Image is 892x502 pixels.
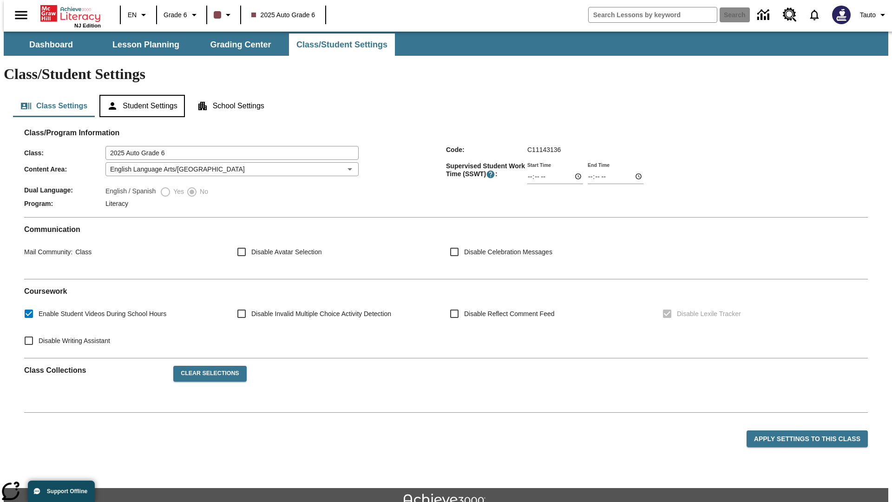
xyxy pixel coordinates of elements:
[128,10,137,20] span: EN
[5,33,98,56] button: Dashboard
[24,287,868,296] h2: Course work
[99,95,184,117] button: Student Settings
[24,287,868,350] div: Coursework
[24,366,166,375] h2: Class Collections
[105,186,156,198] label: English / Spanish
[29,40,73,50] span: Dashboard
[40,3,101,28] div: Home
[197,187,208,197] span: No
[160,7,203,23] button: Grade: Grade 6, Select a grade
[24,128,868,137] h2: Class/Program Information
[74,23,101,28] span: NJ Edition
[777,2,802,27] a: Resource Center, Will open in new tab
[164,10,187,20] span: Grade 6
[105,146,359,160] input: Class
[7,1,35,29] button: Open side menu
[589,7,717,22] input: search field
[171,187,184,197] span: Yes
[105,162,359,176] div: English Language Arts/[GEOGRAPHIC_DATA]
[13,95,95,117] button: Class Settings
[752,2,777,28] a: Data Center
[24,165,105,173] span: Content Area :
[40,4,101,23] a: Home
[4,32,888,56] div: SubNavbar
[826,3,856,27] button: Select a new avatar
[446,162,527,179] span: Supervised Student Work Time (SSWT) :
[856,7,892,23] button: Profile/Settings
[99,33,192,56] button: Lesson Planning
[527,161,551,168] label: Start Time
[124,7,153,23] button: Language: EN, Select a language
[527,146,561,153] span: C11143136
[4,33,396,56] div: SubNavbar
[464,309,555,319] span: Disable Reflect Comment Feed
[832,6,851,24] img: Avatar
[464,247,552,257] span: Disable Celebration Messages
[28,481,95,502] button: Support Offline
[13,95,879,117] div: Class/Student Settings
[194,33,287,56] button: Grading Center
[486,170,495,179] button: Supervised Student Work Time is the timeframe when students can take LevelSet and when lessons ar...
[39,336,110,346] span: Disable Writing Assistant
[802,3,826,27] a: Notifications
[677,309,741,319] span: Disable Lexile Tracker
[105,200,128,207] span: Literacy
[860,10,876,20] span: Tauto
[24,186,105,194] span: Dual Language :
[747,430,868,448] button: Apply Settings to this Class
[24,248,72,256] span: Mail Community :
[190,95,272,117] button: School Settings
[24,138,868,210] div: Class/Program Information
[588,161,610,168] label: End Time
[251,247,322,257] span: Disable Avatar Selection
[24,149,105,157] span: Class :
[210,40,271,50] span: Grading Center
[173,366,246,382] button: Clear Selections
[296,40,387,50] span: Class/Student Settings
[210,7,237,23] button: Class color is dark brown. Change class color
[251,10,315,20] span: 2025 Auto Grade 6
[39,309,166,319] span: Enable Student Videos During School Hours
[24,225,868,234] h2: Communication
[112,40,179,50] span: Lesson Planning
[289,33,395,56] button: Class/Student Settings
[72,248,92,256] span: Class
[24,225,868,271] div: Communication
[47,488,87,495] span: Support Offline
[251,309,391,319] span: Disable Invalid Multiple Choice Activity Detection
[4,66,888,83] h1: Class/Student Settings
[24,200,105,207] span: Program :
[24,358,868,405] div: Class Collections
[446,146,527,153] span: Code :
